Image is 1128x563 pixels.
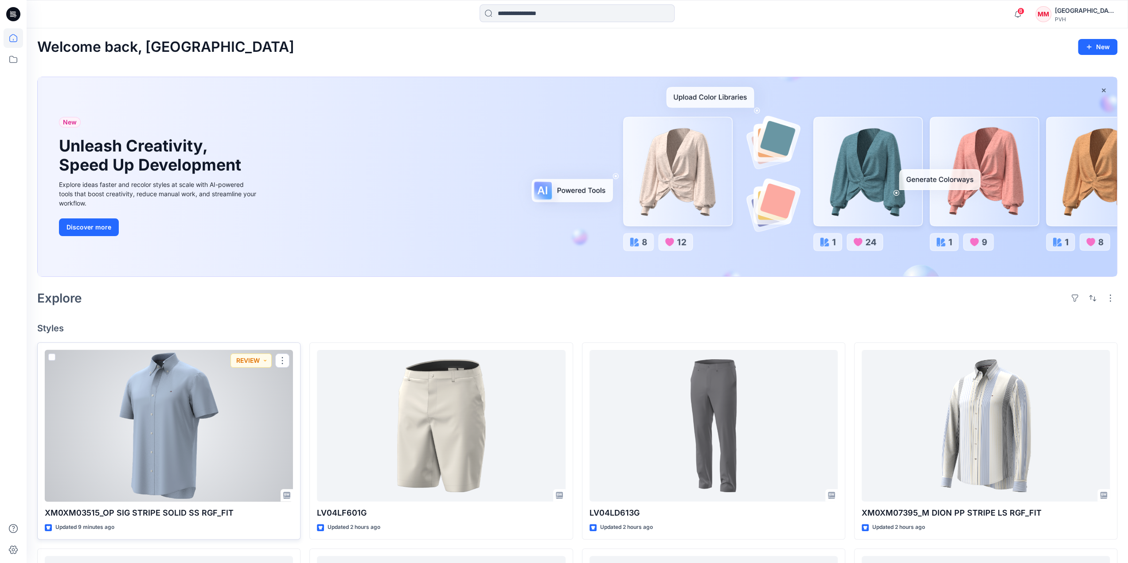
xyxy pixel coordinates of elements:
[862,507,1110,519] p: XM0XM07395_M DION PP STRIPE LS RGF_FIT
[1078,39,1117,55] button: New
[317,507,565,519] p: LV04LF601G
[59,218,119,236] button: Discover more
[1055,5,1117,16] div: [GEOGRAPHIC_DATA][PERSON_NAME][GEOGRAPHIC_DATA]
[63,117,77,128] span: New
[1035,6,1051,22] div: MM
[45,350,293,502] a: XM0XM03515_OP SIG STRIPE SOLID SS RGF_FIT
[317,350,565,502] a: LV04LF601G
[59,218,258,236] a: Discover more
[600,523,653,532] p: Updated 2 hours ago
[59,180,258,208] div: Explore ideas faster and recolor styles at scale with AI-powered tools that boost creativity, red...
[37,323,1117,334] h4: Styles
[862,350,1110,502] a: XM0XM07395_M DION PP STRIPE LS RGF_FIT
[59,136,245,175] h1: Unleash Creativity, Speed Up Development
[589,350,838,502] a: LV04LD613G
[55,523,114,532] p: Updated 9 minutes ago
[589,507,838,519] p: LV04LD613G
[872,523,925,532] p: Updated 2 hours ago
[37,291,82,305] h2: Explore
[328,523,380,532] p: Updated 2 hours ago
[1055,16,1117,23] div: PVH
[45,507,293,519] p: XM0XM03515_OP SIG STRIPE SOLID SS RGF_FIT
[1017,8,1024,15] span: 8
[37,39,294,55] h2: Welcome back, [GEOGRAPHIC_DATA]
